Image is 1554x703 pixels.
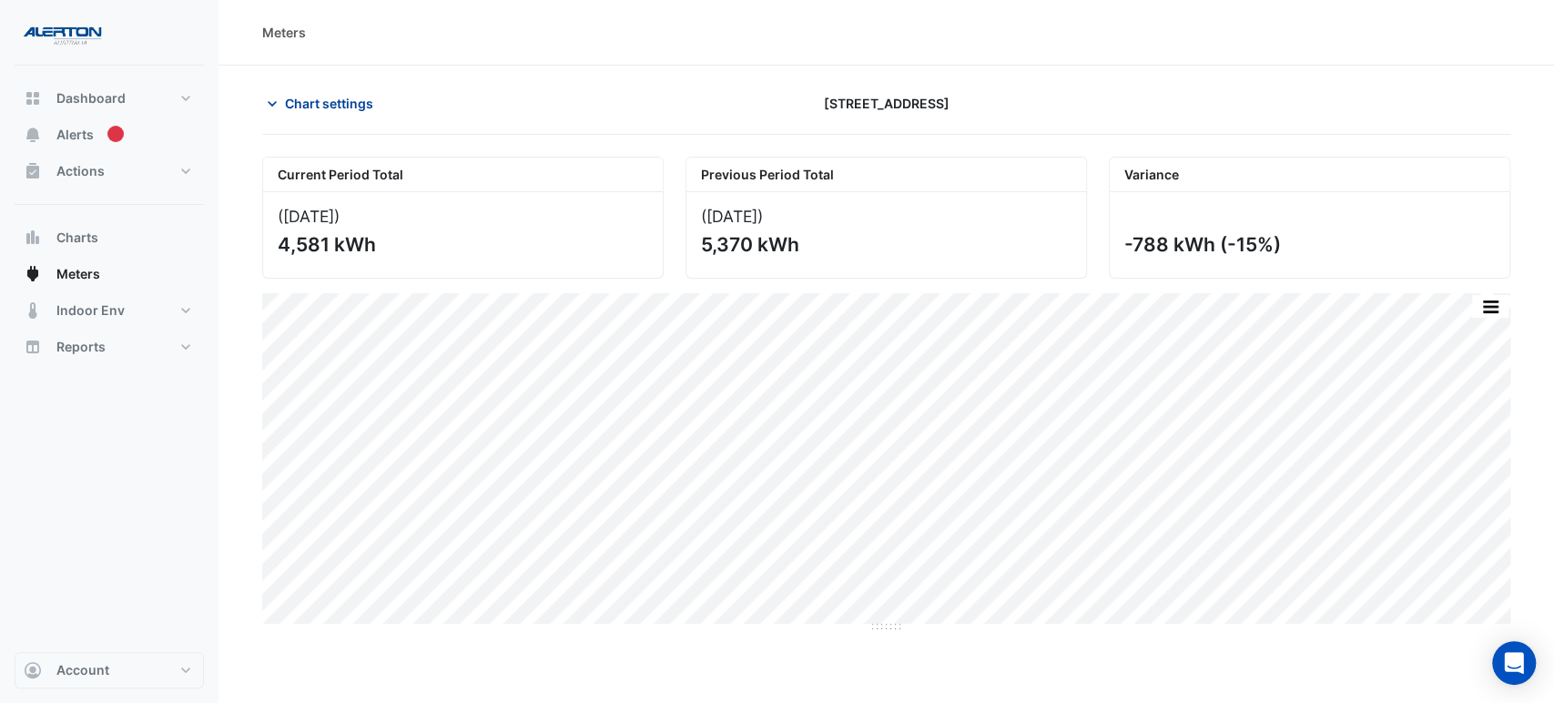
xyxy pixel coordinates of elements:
[15,652,204,688] button: Account
[15,80,204,117] button: Dashboard
[686,158,1086,192] div: Previous Period Total
[1110,158,1509,192] div: Variance
[824,94,950,113] span: [STREET_ADDRESS]
[278,233,645,256] div: 4,581 kWh
[1472,295,1508,318] button: More Options
[278,207,648,226] div: ([DATE] )
[107,126,124,142] div: Tooltip anchor
[56,661,109,679] span: Account
[24,229,42,247] app-icon: Charts
[24,126,42,144] app-icon: Alerts
[56,265,100,283] span: Meters
[24,301,42,320] app-icon: Indoor Env
[263,158,663,192] div: Current Period Total
[56,229,98,247] span: Charts
[15,219,204,256] button: Charts
[701,207,1072,226] div: ([DATE] )
[56,126,94,144] span: Alerts
[285,94,373,113] span: Chart settings
[1124,233,1491,256] div: -788 kWh (-15%)
[15,256,204,292] button: Meters
[24,89,42,107] app-icon: Dashboard
[15,292,204,329] button: Indoor Env
[56,162,105,180] span: Actions
[24,338,42,356] app-icon: Reports
[22,15,104,51] img: Company Logo
[15,117,204,153] button: Alerts
[24,265,42,283] app-icon: Meters
[262,23,306,42] div: Meters
[56,301,125,320] span: Indoor Env
[56,89,126,107] span: Dashboard
[15,153,204,189] button: Actions
[701,233,1068,256] div: 5,370 kWh
[24,162,42,180] app-icon: Actions
[1492,641,1536,685] div: Open Intercom Messenger
[56,338,106,356] span: Reports
[262,87,385,119] button: Chart settings
[15,329,204,365] button: Reports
